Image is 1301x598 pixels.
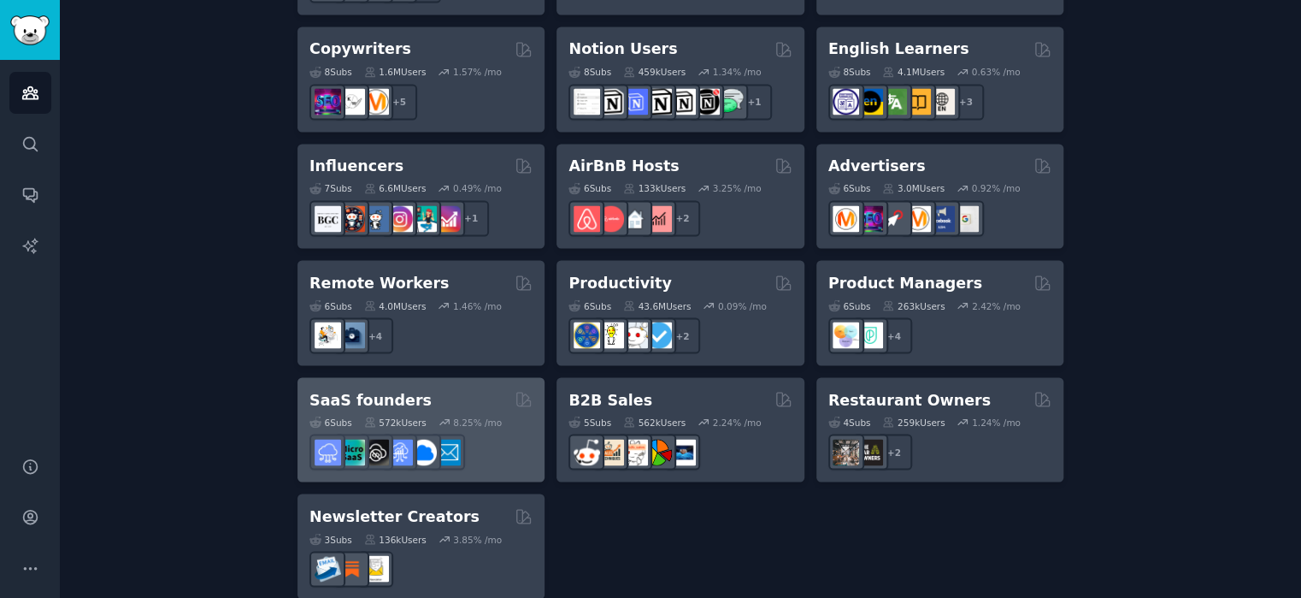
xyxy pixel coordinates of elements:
h2: SaaS founders [309,389,432,411]
div: 562k Users [623,416,686,428]
div: 136k Users [364,533,427,545]
img: LifeProTips [574,322,600,348]
div: 6 Sub s [828,182,871,194]
div: 259k Users [882,416,945,428]
img: airbnb_hosts [574,205,600,232]
div: + 2 [664,317,700,353]
img: b2b_sales [621,439,648,465]
img: NoCodeSaaS [362,439,389,465]
img: rentalproperties [621,205,648,232]
div: 8.25 % /mo [453,416,502,428]
img: BeautyGuruChatter [315,205,341,232]
div: 3.25 % /mo [713,182,762,194]
img: Substack [338,555,365,582]
img: NotionGeeks [645,88,672,115]
img: googleads [952,205,979,232]
div: 3.0M Users [882,182,945,194]
div: + 2 [876,434,912,470]
img: EnglishLearning [857,88,883,115]
img: AskNotion [669,88,696,115]
img: LearnEnglishOnReddit [904,88,931,115]
img: SaaS_Email_Marketing [434,439,461,465]
h2: AirBnB Hosts [568,156,679,177]
img: PPC [880,205,907,232]
img: Notiontemplates [574,88,600,115]
img: microsaas [338,439,365,465]
img: GummySearch logo [10,15,50,45]
div: 4.0M Users [364,299,427,311]
div: 8 Sub s [568,66,611,78]
img: language_exchange [880,88,907,115]
div: 572k Users [364,416,427,428]
img: SaaS [315,439,341,465]
div: 2.24 % /mo [713,416,762,428]
div: 0.63 % /mo [972,66,1021,78]
img: salestechniques [598,439,624,465]
img: lifehacks [598,322,624,348]
img: sales [574,439,600,465]
div: 6 Sub s [568,182,611,194]
div: 6 Sub s [309,416,352,428]
div: 5 Sub s [568,416,611,428]
img: Instagram [362,205,389,232]
img: Learn_English [928,88,955,115]
div: + 4 [357,317,393,353]
h2: Productivity [568,272,671,293]
img: SEO [857,205,883,232]
img: content_marketing [362,88,389,115]
div: 43.6M Users [623,299,691,311]
div: 6.6M Users [364,182,427,194]
img: socialmedia [338,205,365,232]
img: influencermarketing [410,205,437,232]
h2: English Learners [828,38,969,60]
div: 2.42 % /mo [972,299,1021,311]
div: 3 Sub s [309,533,352,545]
div: 8 Sub s [309,66,352,78]
img: B2BSaaS [410,439,437,465]
div: 6 Sub s [568,299,611,311]
img: KeepWriting [338,88,365,115]
h2: B2B Sales [568,389,652,411]
div: 263k Users [882,299,945,311]
div: + 1 [453,200,489,236]
h2: Newsletter Creators [309,506,480,527]
div: + 4 [876,317,912,353]
img: InstagramMarketing [386,205,413,232]
div: 0.92 % /mo [972,182,1021,194]
div: 6 Sub s [309,299,352,311]
div: 4 Sub s [828,416,871,428]
img: NotionPromote [717,88,744,115]
div: 7 Sub s [309,182,352,194]
img: advertising [904,205,931,232]
div: 1.46 % /mo [453,299,502,311]
h2: Product Managers [828,272,982,293]
img: AirBnBHosts [598,205,624,232]
img: FacebookAds [928,205,955,232]
div: 4.1M Users [882,66,945,78]
img: Newsletters [362,555,389,582]
img: ProductMgmt [857,322,883,348]
img: BarOwners [857,439,883,465]
img: productivity [621,322,648,348]
h2: Remote Workers [309,272,449,293]
img: InstagramGrowthTips [434,205,461,232]
img: restaurantowners [833,439,859,465]
div: + 1 [736,84,772,120]
img: marketing [833,205,859,232]
div: 133k Users [623,182,686,194]
div: 1.24 % /mo [972,416,1021,428]
img: notioncreations [598,88,624,115]
div: + 3 [948,84,984,120]
img: ProductManagement [833,322,859,348]
h2: Advertisers [828,156,926,177]
img: B_2_B_Selling_Tips [669,439,696,465]
div: 3.85 % /mo [453,533,502,545]
img: getdisciplined [645,322,672,348]
img: BestNotionTemplates [693,88,720,115]
div: 1.34 % /mo [713,66,762,78]
img: FreeNotionTemplates [621,88,648,115]
div: 8 Sub s [828,66,871,78]
div: 459k Users [623,66,686,78]
img: SEO [315,88,341,115]
div: 1.6M Users [364,66,427,78]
